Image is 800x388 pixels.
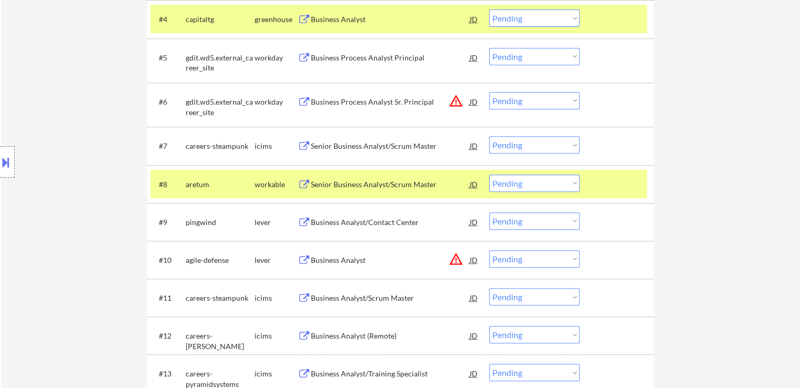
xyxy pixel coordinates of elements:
[255,53,298,63] div: workday
[469,288,479,307] div: JD
[186,179,255,190] div: aretum
[159,369,177,379] div: #13
[311,293,470,303] div: Business Analyst/Scrum Master
[311,179,470,190] div: Senior Business Analyst/Scrum Master
[311,141,470,151] div: Senior Business Analyst/Scrum Master
[186,14,255,25] div: capitaltg
[469,175,479,193] div: JD
[311,14,470,25] div: Business Analyst
[159,53,177,63] div: #5
[469,212,479,231] div: JD
[255,369,298,379] div: icims
[186,97,255,117] div: gdit.wd5.external_career_site
[469,326,479,345] div: JD
[449,252,463,267] button: warning_amber
[255,217,298,228] div: lever
[311,217,470,228] div: Business Analyst/Contact Center
[159,255,177,266] div: #10
[159,331,177,341] div: #12
[186,53,255,73] div: gdit.wd5.external_career_site
[469,250,479,269] div: JD
[255,179,298,190] div: workable
[159,293,177,303] div: #11
[186,331,255,351] div: careers-[PERSON_NAME]
[311,331,470,341] div: Business Analyst (Remote)
[311,53,470,63] div: Business Process Analyst Principal
[311,369,470,379] div: Business Analyst/Training Specialist
[186,293,255,303] div: careers-steampunk
[469,9,479,28] div: JD
[255,293,298,303] div: icims
[255,141,298,151] div: icims
[255,255,298,266] div: lever
[469,48,479,67] div: JD
[469,136,479,155] div: JD
[449,94,463,108] button: warning_amber
[255,97,298,107] div: workday
[469,364,479,383] div: JD
[186,217,255,228] div: pingwind
[186,255,255,266] div: agile-defense
[186,141,255,151] div: careers-steampunk
[311,255,470,266] div: Business Analyst
[255,14,298,25] div: greenhouse
[469,92,479,111] div: JD
[255,331,298,341] div: icims
[159,14,177,25] div: #4
[311,97,470,107] div: Business Process Analyst Sr. Principal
